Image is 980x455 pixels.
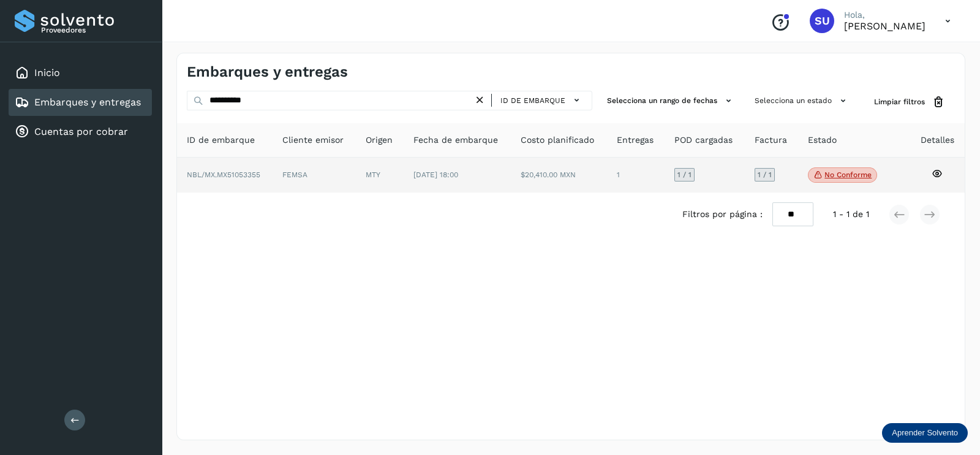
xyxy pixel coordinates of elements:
span: ID de embarque [500,95,565,106]
span: Origen [366,134,393,147]
span: NBL/MX.MX51053355 [187,170,260,179]
button: Limpiar filtros [864,91,955,113]
p: No conforme [824,170,872,179]
button: Selecciona un rango de fechas [602,91,740,111]
span: Estado [808,134,837,147]
div: Embarques y entregas [9,89,152,116]
div: Inicio [9,59,152,86]
a: Inicio [34,67,60,78]
div: Aprender Solvento [882,423,968,443]
span: 1 - 1 de 1 [833,208,869,221]
p: Aprender Solvento [892,428,958,438]
span: 1 / 1 [677,171,692,178]
span: Entregas [617,134,654,147]
span: ID de embarque [187,134,255,147]
a: Cuentas por cobrar [34,126,128,137]
td: MTY [356,158,404,193]
td: FEMSA [273,158,356,193]
p: Proveedores [41,26,147,34]
span: 1 / 1 [758,171,772,178]
span: POD cargadas [674,134,733,147]
span: Factura [755,134,787,147]
button: Selecciona un estado [750,91,854,111]
span: Costo planificado [521,134,594,147]
td: 1 [607,158,665,193]
span: Detalles [921,134,954,147]
a: Embarques y entregas [34,96,141,108]
button: ID de embarque [497,91,587,109]
td: $20,410.00 MXN [511,158,606,193]
p: Sayra Ugalde [844,20,925,32]
p: Hola, [844,10,925,20]
span: Limpiar filtros [874,96,925,107]
span: Cliente emisor [282,134,344,147]
div: Cuentas por cobrar [9,118,152,145]
h4: Embarques y entregas [187,63,348,81]
span: Fecha de embarque [413,134,498,147]
span: Filtros por página : [682,208,763,221]
span: [DATE] 18:00 [413,170,458,179]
